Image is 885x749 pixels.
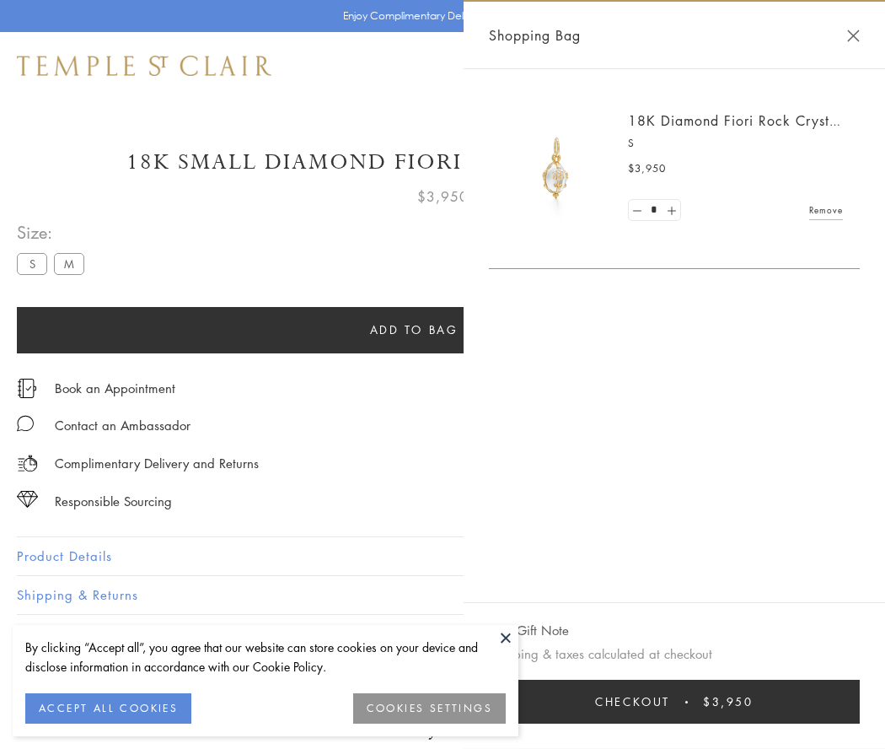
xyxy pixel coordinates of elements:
p: S [628,135,843,152]
img: Temple St. Clair [17,56,271,76]
span: $3,950 [417,186,469,207]
label: S [17,253,47,274]
h1: 18K Small Diamond Fiori Rock Crystal Amulet [17,148,868,177]
a: Remove [809,201,843,219]
img: icon_sourcing.svg [17,491,38,508]
img: icon_appointment.svg [17,379,37,398]
button: Checkout $3,950 [489,680,860,724]
div: By clicking “Accept all”, you agree that our website can store cookies on your device and disclos... [25,638,506,676]
span: Shopping Bag [489,24,581,46]
span: Add to bag [370,321,459,339]
button: Gifting [17,615,868,653]
img: MessageIcon-01_2.svg [17,415,34,432]
button: Product Details [17,537,868,575]
button: COOKIES SETTINGS [353,693,506,724]
button: Add to bag [17,307,811,353]
button: Close Shopping Bag [847,30,860,42]
div: Responsible Sourcing [55,491,172,512]
span: Checkout [595,692,670,711]
a: Set quantity to 0 [629,200,646,221]
img: P51889-E11FIORI [506,118,607,219]
p: Complimentary Delivery and Returns [55,453,259,474]
div: Contact an Ambassador [55,415,190,436]
button: Shipping & Returns [17,576,868,614]
button: ACCEPT ALL COOKIES [25,693,191,724]
a: Set quantity to 2 [662,200,679,221]
label: M [54,253,84,274]
p: Shipping & taxes calculated at checkout [489,644,860,665]
a: Book an Appointment [55,379,175,397]
p: Enjoy Complimentary Delivery & Returns [343,8,534,24]
span: Size: [17,218,91,246]
span: $3,950 [628,160,666,177]
img: icon_delivery.svg [17,453,38,474]
span: $3,950 [703,692,754,711]
button: Add Gift Note [489,620,569,641]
